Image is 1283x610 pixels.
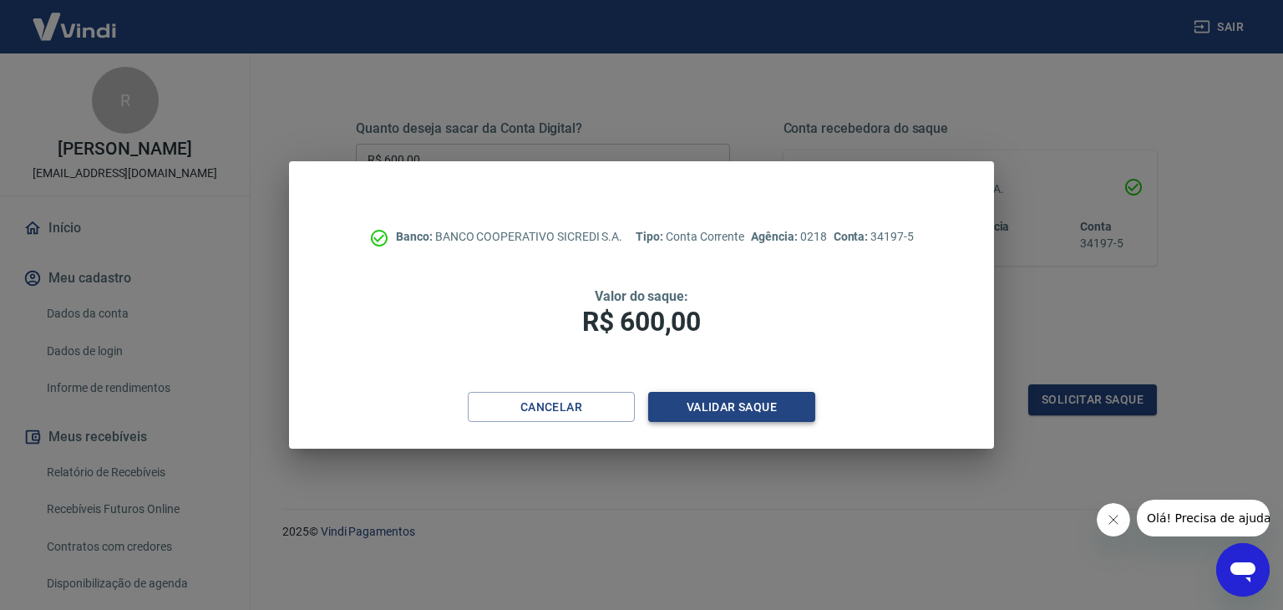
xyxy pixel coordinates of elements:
button: Validar saque [648,392,815,423]
iframe: Fechar mensagem [1097,503,1130,536]
span: Conta: [834,230,871,243]
span: Agência: [751,230,800,243]
span: Tipo: [636,230,666,243]
p: Conta Corrente [636,228,744,246]
iframe: Mensagem da empresa [1137,500,1270,536]
span: Valor do saque: [595,288,688,304]
button: Cancelar [468,392,635,423]
span: Olá! Precisa de ajuda? [10,12,140,25]
p: 34197-5 [834,228,914,246]
p: BANCO COOPERATIVO SICREDI S.A. [396,228,622,246]
span: Banco: [396,230,435,243]
iframe: Botão para abrir a janela de mensagens [1216,543,1270,597]
p: 0218 [751,228,826,246]
span: R$ 600,00 [582,306,701,338]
